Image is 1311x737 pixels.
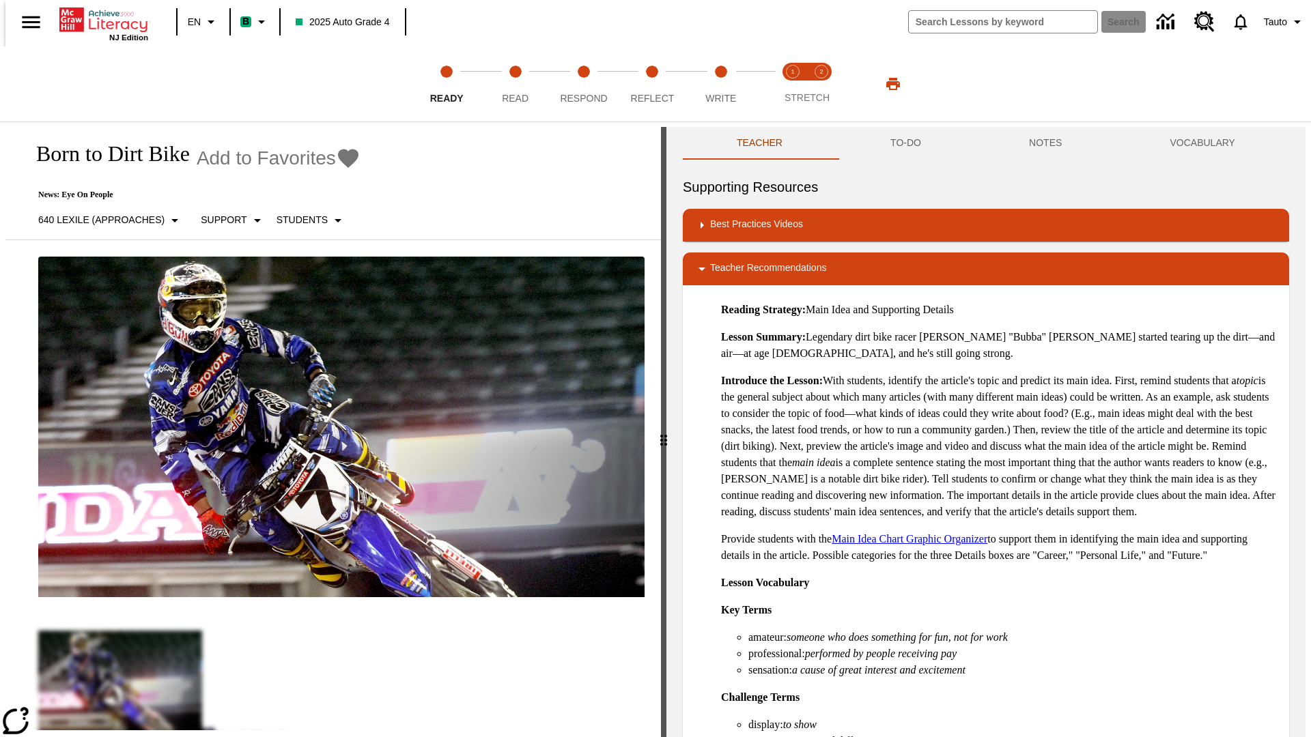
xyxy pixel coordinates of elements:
[1148,3,1186,41] a: Data Center
[710,217,803,233] p: Best Practices Videos
[792,664,965,676] em: a cause of great interest and excitement
[683,252,1289,285] div: Teacher Recommendations
[277,213,328,227] p: Students
[683,176,1289,198] h6: Supporting Resources
[748,646,1278,662] li: professional:
[773,46,813,121] button: Stretch Read step 1 of 2
[721,331,806,343] strong: Lesson Summary:
[819,68,823,75] text: 2
[1264,15,1287,29] span: Tauto
[836,127,975,160] button: TO-DO
[832,533,987,545] a: Main Idea Chart Graphic Organizer
[683,127,1289,160] div: Instructional Panel Tabs
[33,208,188,233] button: Select Lexile, 640 Lexile (Approaches)
[666,127,1306,737] div: activity
[975,127,1116,160] button: NOTES
[430,93,464,104] span: Ready
[235,10,275,34] button: Boost Class color is mint green. Change class color
[721,577,809,588] strong: Lesson Vocabulary
[38,213,165,227] p: 640 Lexile (Approaches)
[705,93,736,104] span: Write
[748,717,1278,733] li: display:
[748,629,1278,646] li: amateur:
[871,72,915,96] button: Print
[1186,3,1223,40] a: Resource Center, Will open in new tab
[681,46,761,121] button: Write step 5 of 5
[182,10,225,34] button: Language: EN, Select a language
[11,2,51,42] button: Open side menu
[188,15,201,29] span: EN
[296,15,390,29] span: 2025 Auto Grade 4
[721,304,806,315] strong: Reading Strategy:
[748,662,1278,678] li: sensation:
[271,208,352,233] button: Select Student
[683,127,836,160] button: Teacher
[197,147,336,169] span: Add to Favorites
[201,213,246,227] p: Support
[502,93,528,104] span: Read
[661,127,666,737] div: Press Enter or Spacebar and then press right and left arrow keys to move the slider
[683,209,1289,242] div: Best Practices Videos
[22,190,361,200] p: News: Eye On People
[909,11,1097,33] input: search field
[721,691,800,703] strong: Challenge Terms
[710,261,826,277] p: Teacher Recommendations
[1116,127,1289,160] button: VOCABULARY
[612,46,692,121] button: Reflect step 4 of 5
[805,648,957,659] em: performed by people receiving pay
[1223,4,1258,40] a: Notifications
[1258,10,1311,34] button: Profile/Settings
[721,375,823,386] strong: Introduce the Lesson:
[792,457,836,468] em: main idea
[109,33,148,42] span: NJ Edition
[631,93,675,104] span: Reflect
[407,46,486,121] button: Ready step 1 of 5
[787,631,1008,643] em: someone who does something for fun, not for work
[721,604,772,616] strong: Key Terms
[544,46,623,121] button: Respond step 3 of 5
[195,208,270,233] button: Scaffolds, Support
[59,5,148,42] div: Home
[560,93,607,104] span: Respond
[197,146,361,170] button: Add to Favorites - Born to Dirt Bike
[785,92,830,103] span: STRETCH
[721,329,1278,362] p: Legendary dirt bike racer [PERSON_NAME] "Bubba" [PERSON_NAME] started tearing up the dirt—and air...
[5,127,661,730] div: reading
[721,302,1278,318] p: Main Idea and Supporting Details
[721,531,1278,564] p: Provide students with the to support them in identifying the main idea and supporting details in ...
[38,257,645,598] img: Motocross racer James Stewart flies through the air on his dirt bike.
[242,13,249,30] span: B
[721,373,1278,520] p: With students, identify the article's topic and predict its main idea. First, remind students tha...
[22,141,190,167] h1: Born to Dirt Bike
[475,46,554,121] button: Read step 2 of 5
[783,719,817,730] em: to show
[802,46,841,121] button: Stretch Respond step 2 of 2
[791,68,794,75] text: 1
[1237,375,1258,386] em: topic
